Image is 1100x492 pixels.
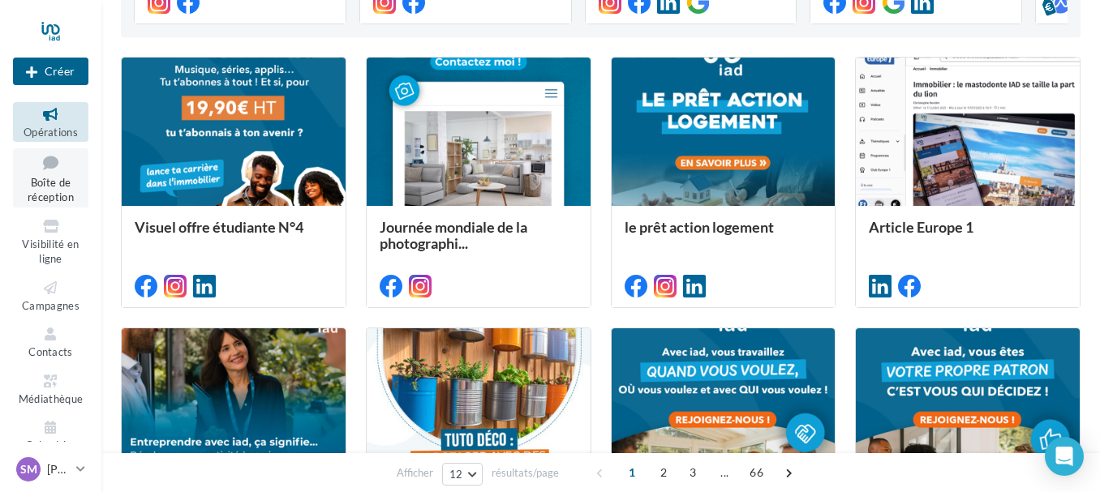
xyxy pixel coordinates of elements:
[24,126,78,139] span: Opérations
[397,465,433,481] span: Afficher
[13,148,88,207] a: Boîte de réception
[711,460,737,486] span: ...
[28,345,73,358] span: Contacts
[28,176,74,204] span: Boîte de réception
[492,465,559,481] span: résultats/page
[1045,437,1084,476] div: Open Intercom Messenger
[13,58,88,85] div: Nouvelle campagne
[651,460,677,486] span: 2
[22,299,79,312] span: Campagnes
[19,392,84,405] span: Médiathèque
[13,276,88,315] a: Campagnes
[743,460,770,486] span: 66
[13,58,88,85] button: Créer
[13,102,88,142] a: Opérations
[449,468,463,481] span: 12
[442,463,483,486] button: 12
[25,439,76,451] span: Calendrier
[13,454,88,485] a: SM [PERSON_NAME]
[13,415,88,455] a: Calendrier
[380,218,527,252] span: Journée mondiale de la photographi...
[680,460,706,486] span: 3
[13,322,88,362] a: Contacts
[135,218,303,236] span: Visuel offre étudiante N°4
[13,369,88,409] a: Médiathèque
[625,218,774,236] span: le prêt action logement
[869,218,973,236] span: Article Europe 1
[22,237,79,266] span: Visibilité en ligne
[13,214,88,269] a: Visibilité en ligne
[20,461,37,477] span: SM
[619,460,645,486] span: 1
[47,461,70,477] p: [PERSON_NAME]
